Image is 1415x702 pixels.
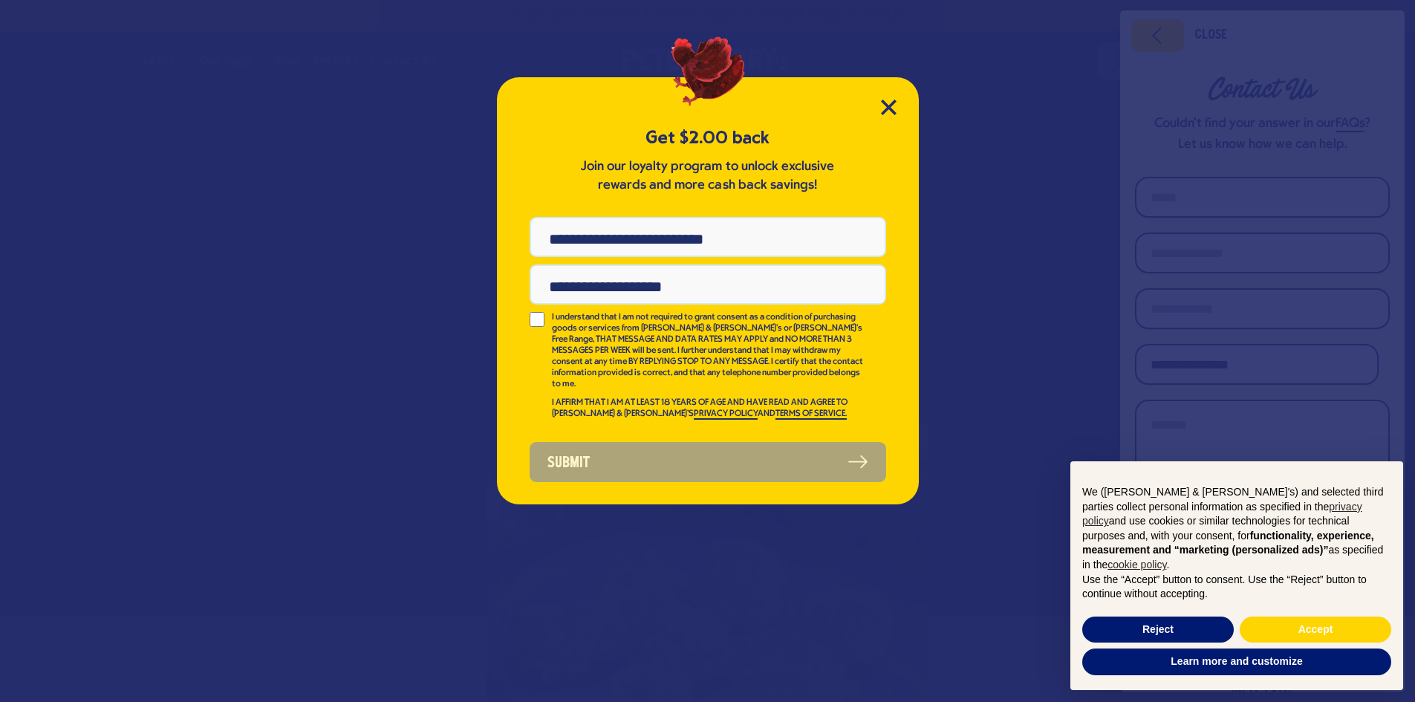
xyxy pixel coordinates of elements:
button: Close Modal [881,100,897,115]
a: PRIVACY POLICY [694,409,758,420]
button: Reject [1082,617,1234,643]
h5: Get $2.00 back [530,126,886,150]
button: Submit [530,442,886,482]
p: Join our loyalty program to unlock exclusive rewards and more cash back savings! [578,157,838,195]
p: I understand that I am not required to grant consent as a condition of purchasing goods or servic... [552,312,865,390]
button: Accept [1240,617,1391,643]
button: Learn more and customize [1082,649,1391,675]
input: I understand that I am not required to grant consent as a condition of purchasing goods or servic... [530,312,544,327]
p: We ([PERSON_NAME] & [PERSON_NAME]'s) and selected third parties collect personal information as s... [1082,485,1391,573]
p: I AFFIRM THAT I AM AT LEAST 18 YEARS OF AGE AND HAVE READ AND AGREE TO [PERSON_NAME] & [PERSON_NA... [552,397,865,420]
p: Use the “Accept” button to consent. Use the “Reject” button to continue without accepting. [1082,573,1391,602]
a: cookie policy [1107,559,1166,571]
a: TERMS OF SERVICE. [775,409,847,420]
